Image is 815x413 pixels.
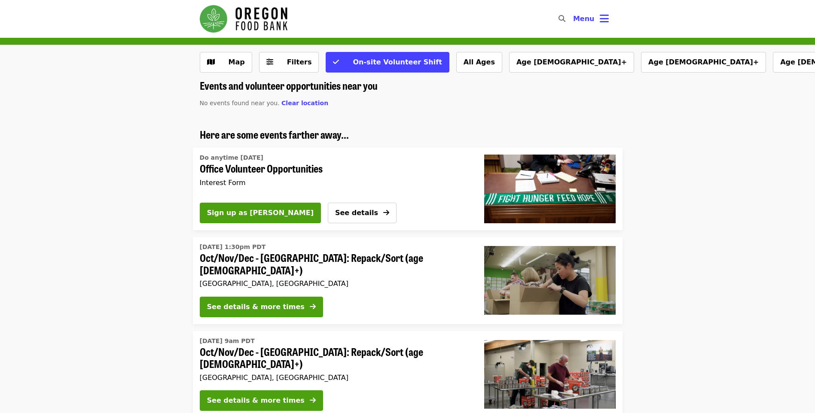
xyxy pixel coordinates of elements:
img: Oct/Nov/Dec - Portland: Repack/Sort (age 16+) organized by Oregon Food Bank [484,340,616,409]
span: No events found near you. [200,100,280,106]
button: Sign up as [PERSON_NAME] [200,203,321,223]
span: On-site Volunteer Shift [353,58,442,66]
span: Events and volunteer opportunities near you [200,78,378,93]
span: Clear location [281,100,328,106]
button: Toggle account menu [566,9,616,29]
button: Filters (0 selected) [259,52,319,73]
button: All Ages [456,52,502,73]
div: [GEOGRAPHIC_DATA], [GEOGRAPHIC_DATA] [200,279,470,288]
i: sliders-h icon [266,58,273,66]
button: Clear location [281,99,328,108]
span: Office Volunteer Opportunities [200,162,464,175]
i: arrow-right icon [310,396,316,404]
span: Filters [287,58,312,66]
button: Age [DEMOGRAPHIC_DATA]+ [509,52,634,73]
button: See details & more times [200,297,323,317]
div: See details & more times [207,302,305,312]
input: Search [571,9,577,29]
img: Oregon Food Bank - Home [200,5,287,33]
button: Show map view [200,52,252,73]
div: See details & more times [207,395,305,406]
i: search icon [559,15,565,23]
time: [DATE] 9am PDT [200,337,255,346]
i: bars icon [600,12,609,25]
button: See details & more times [200,390,323,411]
i: arrow-right icon [383,209,389,217]
i: check icon [333,58,339,66]
time: [DATE] 1:30pm PDT [200,243,266,252]
button: On-site Volunteer Shift [326,52,449,73]
a: See details for "Office Volunteer Opportunities" [200,151,464,192]
span: Oct/Nov/Dec - [GEOGRAPHIC_DATA]: Repack/Sort (age [DEMOGRAPHIC_DATA]+) [200,252,470,276]
span: Interest Form [200,179,246,187]
a: Office Volunteer Opportunities [477,148,623,230]
img: Oct/Nov/Dec - Portland: Repack/Sort (age 8+) organized by Oregon Food Bank [484,246,616,315]
div: [GEOGRAPHIC_DATA], [GEOGRAPHIC_DATA] [200,374,470,382]
span: Here are some events farther away... [200,127,349,142]
i: arrow-right icon [310,303,316,311]
button: See details [328,203,397,223]
img: Office Volunteer Opportunities organized by Oregon Food Bank [484,155,616,223]
a: See details for "Oct/Nov/Dec - Portland: Repack/Sort (age 8+)" [193,237,623,324]
button: Age [DEMOGRAPHIC_DATA]+ [641,52,766,73]
span: See details [335,209,378,217]
span: Menu [573,15,595,23]
span: Sign up as [PERSON_NAME] [207,208,314,218]
span: Oct/Nov/Dec - [GEOGRAPHIC_DATA]: Repack/Sort (age [DEMOGRAPHIC_DATA]+) [200,346,470,370]
span: Do anytime [DATE] [200,154,263,161]
span: Map [229,58,245,66]
i: map icon [207,58,215,66]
